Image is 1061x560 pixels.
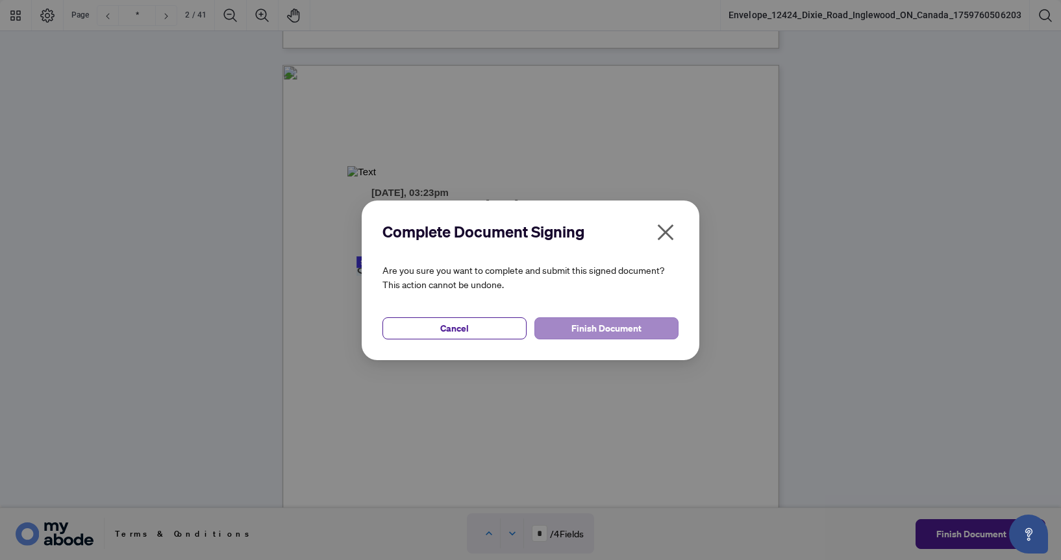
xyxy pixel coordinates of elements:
[382,317,527,339] button: Cancel
[1009,515,1048,554] button: Open asap
[440,318,469,339] span: Cancel
[571,318,642,339] span: Finish Document
[382,221,679,242] h2: Complete Document Signing
[655,222,676,243] span: close
[382,221,679,339] div: Are you sure you want to complete and submit this signed document? This action cannot be undone.
[534,317,679,339] button: Finish Document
